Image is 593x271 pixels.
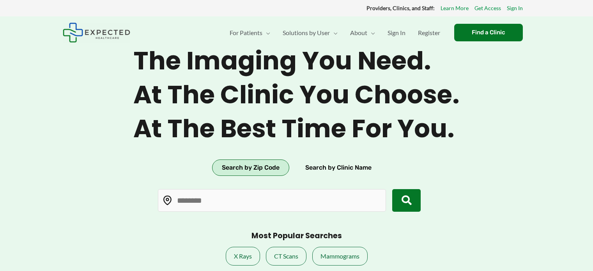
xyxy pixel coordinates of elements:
span: Menu Toggle [262,19,270,46]
span: Solutions by User [283,19,330,46]
a: Sign In [381,19,412,46]
span: Register [418,19,440,46]
span: About [350,19,367,46]
span: At the best time for you. [133,114,460,144]
button: Search by Zip Code [212,159,289,176]
span: Sign In [388,19,405,46]
button: Search by Clinic Name [296,159,381,176]
strong: Providers, Clinics, and Staff: [366,5,435,11]
span: At the clinic you choose. [133,80,460,110]
span: Menu Toggle [367,19,375,46]
a: Register [412,19,446,46]
a: CT Scans [266,247,306,266]
img: Expected Healthcare Logo - side, dark font, small [63,23,130,43]
a: For PatientsMenu Toggle [223,19,276,46]
nav: Primary Site Navigation [223,19,446,46]
a: Mammograms [312,247,368,266]
a: AboutMenu Toggle [344,19,381,46]
span: The imaging you need. [133,46,460,76]
a: Find a Clinic [454,24,523,41]
h3: Most Popular Searches [251,231,342,241]
a: X Rays [226,247,260,266]
span: Menu Toggle [330,19,338,46]
img: Location pin [163,195,173,205]
span: For Patients [230,19,262,46]
a: Sign In [507,3,523,13]
a: Get Access [474,3,501,13]
a: Learn More [441,3,469,13]
a: Solutions by UserMenu Toggle [276,19,344,46]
